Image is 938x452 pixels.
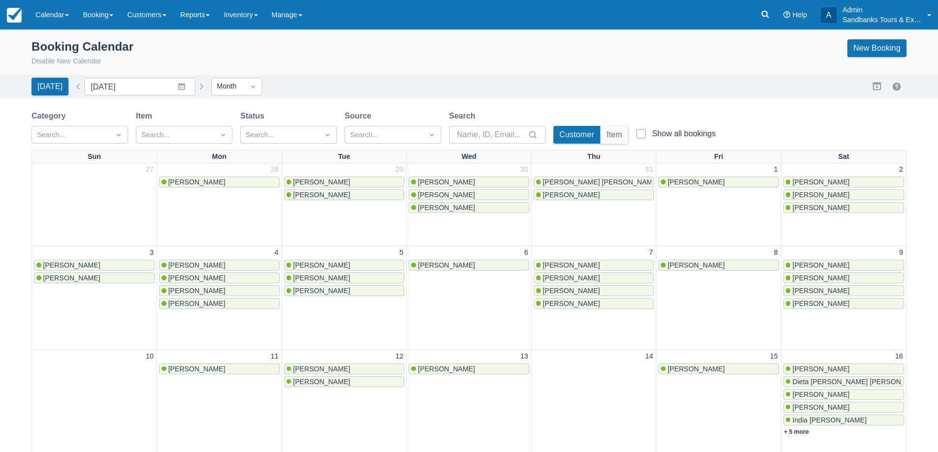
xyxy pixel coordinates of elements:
label: Item [136,110,156,122]
span: [PERSON_NAME] [168,274,226,282]
span: [PERSON_NAME] [668,365,725,373]
button: Customer [553,126,600,144]
div: Show all bookings [652,129,715,139]
span: [PERSON_NAME] [792,178,849,186]
a: [PERSON_NAME] [409,202,529,213]
a: [PERSON_NAME] [783,363,904,374]
a: [PERSON_NAME] [34,260,155,271]
span: Dropdown icon [248,82,258,91]
span: Dropdown icon [218,130,228,140]
span: [PERSON_NAME] [293,287,350,295]
span: [PERSON_NAME] [PERSON_NAME] Lupenette [543,178,692,186]
a: [PERSON_NAME] [783,260,904,271]
a: [PERSON_NAME] [658,260,779,271]
a: 31 [643,164,655,175]
span: Dieta [PERSON_NAME] [PERSON_NAME] [792,378,927,386]
a: [PERSON_NAME] [284,376,405,387]
span: [PERSON_NAME] [168,178,226,186]
a: 10 [144,351,156,362]
label: Status [240,110,268,122]
span: [PERSON_NAME] [792,274,849,282]
span: [PERSON_NAME] [293,378,350,386]
a: 16 [893,351,905,362]
span: [PERSON_NAME] [668,178,725,186]
a: 27 [144,164,156,175]
span: [PERSON_NAME] [43,274,100,282]
span: [PERSON_NAME] [543,191,600,199]
span: [PERSON_NAME] [293,274,350,282]
a: 14 [643,351,655,362]
a: [PERSON_NAME] [284,177,405,187]
a: Dieta [PERSON_NAME] [PERSON_NAME] [783,376,904,387]
a: [PERSON_NAME] [783,285,904,296]
span: [PERSON_NAME] [43,261,100,269]
a: [PERSON_NAME] [409,260,529,271]
a: [PERSON_NAME] [159,298,280,309]
a: 4 [273,247,281,258]
a: 9 [897,247,905,258]
span: [PERSON_NAME] [293,261,350,269]
label: Category [32,110,69,122]
a: [PERSON_NAME] [159,363,280,374]
a: 8 [772,247,780,258]
div: Month [217,81,239,92]
input: Name, ID, Email... [457,126,526,144]
a: [PERSON_NAME] [PERSON_NAME] Lupenette [534,177,654,187]
i: Help [783,11,790,18]
img: checkfront-main-nav-mini-logo.png [7,8,22,23]
a: [PERSON_NAME] [783,272,904,283]
span: Help [792,11,807,19]
a: [PERSON_NAME] [159,177,280,187]
a: [PERSON_NAME] [284,272,405,283]
a: [PERSON_NAME] [284,363,405,374]
a: 12 [393,351,405,362]
a: [PERSON_NAME] [409,363,529,374]
span: [PERSON_NAME] [418,365,475,373]
span: [PERSON_NAME] [168,261,226,269]
a: 1 [772,164,780,175]
span: [PERSON_NAME] [792,300,849,307]
a: [PERSON_NAME] [783,389,904,400]
a: 3 [148,247,156,258]
span: [PERSON_NAME] [418,261,475,269]
span: [PERSON_NAME] [293,191,350,199]
span: [PERSON_NAME] [543,274,600,282]
a: 11 [269,351,281,362]
span: India [PERSON_NAME] [792,416,867,424]
a: [PERSON_NAME] [783,189,904,200]
a: Fri [712,151,725,163]
a: Sun [86,151,103,163]
a: [PERSON_NAME] [783,177,904,187]
span: Dropdown icon [427,130,437,140]
a: 29 [393,164,405,175]
a: [PERSON_NAME] [34,272,155,283]
a: [PERSON_NAME] [534,272,654,283]
a: [PERSON_NAME] [534,285,654,296]
span: [PERSON_NAME] [792,365,849,373]
a: 13 [518,351,530,362]
input: Date [84,78,195,95]
button: Disable New Calendar [32,56,101,67]
span: [PERSON_NAME] [168,287,226,295]
a: Thu [585,151,602,163]
a: 5 [397,247,405,258]
a: 28 [269,164,281,175]
a: [PERSON_NAME] [409,177,529,187]
div: A [821,7,837,23]
span: [PERSON_NAME] [293,365,350,373]
a: [PERSON_NAME] [658,363,779,374]
a: [PERSON_NAME] [159,285,280,296]
a: [PERSON_NAME] [783,298,904,309]
a: [PERSON_NAME] [284,285,405,296]
span: [PERSON_NAME] [792,204,849,211]
a: [PERSON_NAME] [159,272,280,283]
a: [PERSON_NAME] [534,189,654,200]
span: [PERSON_NAME] [543,287,600,295]
a: India [PERSON_NAME] [783,415,904,425]
label: Search [449,110,479,122]
span: [PERSON_NAME] [792,391,849,398]
a: [PERSON_NAME] [534,260,654,271]
a: [PERSON_NAME] [159,260,280,271]
a: + 5 more [784,428,809,435]
label: Source [345,110,375,122]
